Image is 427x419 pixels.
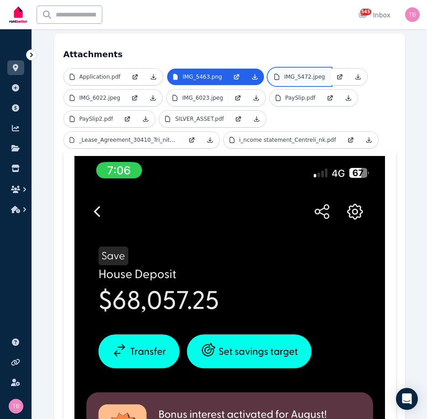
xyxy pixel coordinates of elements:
[118,111,137,127] a: Open in new Tab
[63,43,396,61] h4: Attachments
[358,11,390,20] div: Inbox
[144,90,162,106] a: Download Attachment
[137,111,155,127] a: Download Attachment
[144,69,163,85] a: Download Attachment
[79,94,121,102] p: IMG_6022.jpeg
[360,132,378,148] a: Download Attachment
[201,132,219,148] a: Download Attachment
[229,90,247,106] a: Open in new Tab
[175,115,224,123] p: SILVER_ASSET.pdf
[183,73,222,81] p: IMG_5463.png
[79,115,113,123] p: PaySlip2.pdf
[349,69,367,85] a: Download Attachment
[64,90,126,106] a: IMG_6022.jpeg
[159,111,229,127] a: SILVER_ASSET.pdf
[64,132,183,148] a: _Lease_Agreement_30410_Tri_nity.pdf
[405,7,420,22] img: Tracy Barrett
[79,136,177,144] p: _Lease_Agreement_30410_Tri_nity.pdf
[339,90,358,106] a: Download Attachment
[248,111,266,127] a: Download Attachment
[284,73,325,81] p: IMG_5472.jpeg
[227,69,246,85] a: Open in new Tab
[64,69,126,85] a: Application.pdf
[9,399,23,414] img: Tracy Barrett
[64,111,119,127] a: PaySlip2.pdf
[224,132,342,148] a: i_ncome statement_Centreli_nk.pdf
[396,388,418,410] div: Open Intercom Messenger
[331,69,349,85] a: Open in new Tab
[270,90,321,106] a: PaySlip.pdf
[183,132,201,148] a: Open in new Tab
[360,9,371,15] span: 545
[7,3,29,26] img: RentBetter
[126,69,144,85] a: Open in new Tab
[182,94,223,102] p: IMG_6023.jpeg
[285,94,316,102] p: PaySlip.pdf
[246,69,264,85] a: Download Attachment
[321,90,339,106] a: Open in new Tab
[342,132,360,148] a: Open in new Tab
[167,69,227,85] a: IMG_5463.png
[229,111,248,127] a: Open in new Tab
[79,73,121,81] p: Application.pdf
[269,69,331,85] a: IMG_5472.jpeg
[126,90,144,106] a: Open in new Tab
[167,90,229,106] a: IMG_6023.jpeg
[247,90,265,106] a: Download Attachment
[239,136,336,144] p: i_ncome statement_Centreli_nk.pdf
